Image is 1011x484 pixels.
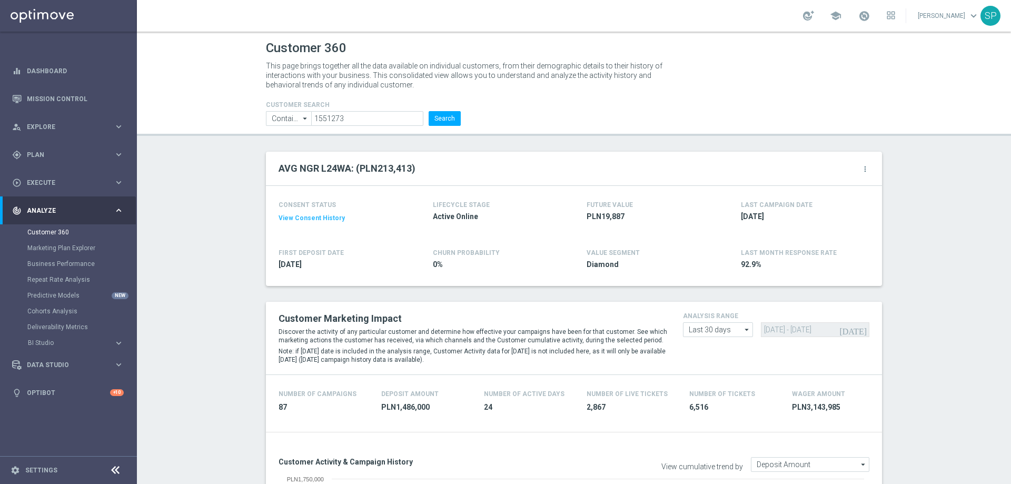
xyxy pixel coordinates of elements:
[114,338,124,348] i: keyboard_arrow_right
[114,205,124,215] i: keyboard_arrow_right
[587,402,677,412] span: 2,867
[27,256,136,272] div: Business Performance
[741,212,864,222] span: 2025-08-11
[279,260,402,270] span: 2025-07-18
[792,402,882,412] span: PLN3,143,985
[27,272,136,288] div: Repeat Rate Analysis
[11,466,20,475] i: settings
[858,458,869,471] i: arrow_drop_down
[689,402,779,412] span: 6,516
[587,201,633,209] h4: FUTURE VALUE
[12,122,114,132] div: Explore
[27,303,136,319] div: Cohorts Analysis
[266,41,882,56] h1: Customer 360
[917,8,980,24] a: [PERSON_NAME]keyboard_arrow_down
[484,390,564,398] h4: Number of Active Days
[742,323,752,337] i: arrow_drop_down
[279,457,566,467] h3: Customer Activity & Campaign History
[279,214,345,223] button: View Consent History
[27,379,110,407] a: Optibot
[27,291,110,300] a: Predictive Models
[12,66,22,76] i: equalizer
[27,124,114,130] span: Explore
[587,260,710,270] span: Diamond
[12,360,114,370] div: Data Studio
[12,179,124,187] button: play_circle_outline Execute keyboard_arrow_right
[27,228,110,236] a: Customer 360
[27,275,110,284] a: Repeat Rate Analysis
[279,328,667,344] p: Discover the activity of any particular customer and determine how effective your campaigns have ...
[300,112,311,125] i: arrow_drop_down
[27,335,136,351] div: BI Studio
[12,122,22,132] i: person_search
[12,206,114,215] div: Analyze
[114,360,124,370] i: keyboard_arrow_right
[429,111,461,126] button: Search
[980,6,1000,26] div: SP
[12,379,124,407] div: Optibot
[110,389,124,396] div: +10
[27,319,136,335] div: Deliverability Metrics
[587,212,710,222] span: PLN19,887
[114,177,124,187] i: keyboard_arrow_right
[12,95,124,103] button: Mission Control
[279,312,667,325] h2: Customer Marketing Impact
[279,201,402,209] h4: CONSENT STATUS
[661,462,743,471] label: View cumulative trend by
[12,150,114,160] div: Plan
[968,10,979,22] span: keyboard_arrow_down
[12,389,124,397] button: lightbulb Optibot +10
[741,249,837,256] span: LAST MONTH RESPONSE RATE
[279,390,356,398] h4: Number of Campaigns
[27,362,114,368] span: Data Studio
[114,150,124,160] i: keyboard_arrow_right
[381,390,439,398] h4: Deposit Amount
[861,165,869,173] i: more_vert
[587,390,668,398] h4: Number Of Live Tickets
[484,402,574,412] span: 24
[27,339,124,347] button: BI Studio keyboard_arrow_right
[12,57,124,85] div: Dashboard
[114,122,124,132] i: keyboard_arrow_right
[27,307,110,315] a: Cohorts Analysis
[279,347,667,364] p: Note: if [DATE] date is included in the analysis range, Customer Activity data for [DATE] is not ...
[12,178,22,187] i: play_circle_outline
[830,10,841,22] span: school
[27,260,110,268] a: Business Performance
[27,244,110,252] a: Marketing Plan Explorer
[683,312,869,320] h4: analysis range
[12,123,124,131] button: person_search Explore keyboard_arrow_right
[28,340,114,346] div: BI Studio
[587,249,640,256] h4: VALUE SEGMENT
[12,206,22,215] i: track_changes
[311,111,423,126] input: Enter CID, Email, name or phone
[27,152,114,158] span: Plan
[266,111,311,126] input: Contains
[12,206,124,215] button: track_changes Analyze keyboard_arrow_right
[12,178,114,187] div: Execute
[28,340,103,346] span: BI Studio
[27,208,114,214] span: Analyze
[12,85,124,113] div: Mission Control
[27,85,124,113] a: Mission Control
[27,240,136,256] div: Marketing Plan Explorer
[12,151,124,159] button: gps_fixed Plan keyboard_arrow_right
[741,260,864,270] span: 92.9%
[381,402,471,412] span: PLN1,486,000
[12,67,124,75] button: equalizer Dashboard
[433,212,556,222] span: Active Online
[27,57,124,85] a: Dashboard
[12,361,124,369] button: Data Studio keyboard_arrow_right
[433,249,500,256] span: CHURN PROBABILITY
[266,61,671,90] p: This page brings together all the data available on individual customers, from their demographic ...
[792,390,845,398] h4: Wager Amount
